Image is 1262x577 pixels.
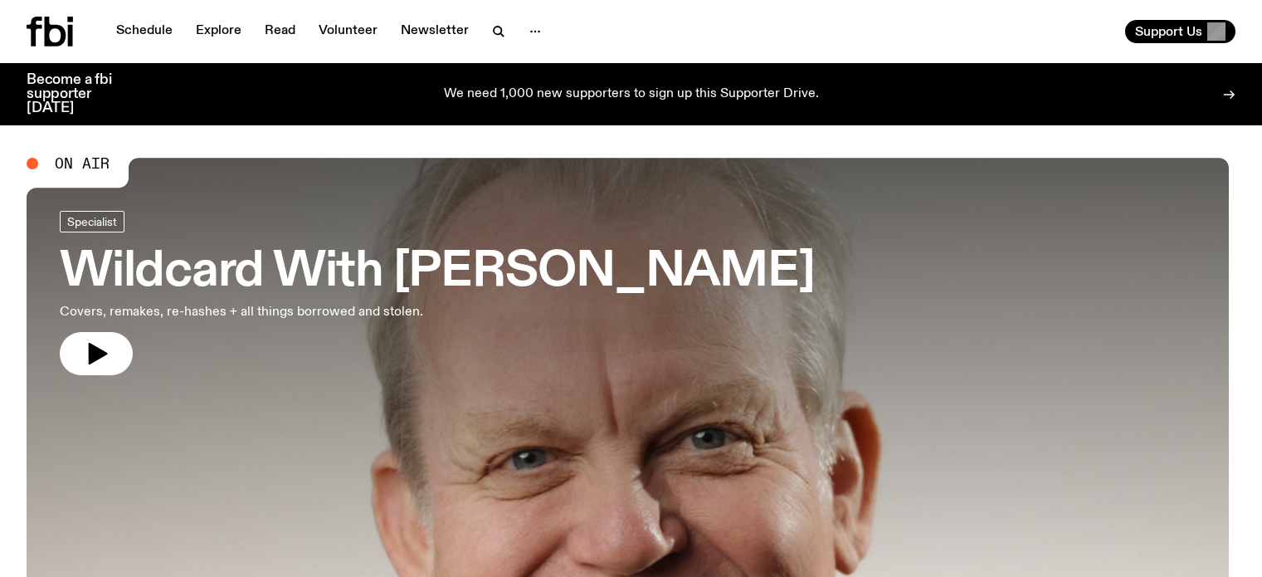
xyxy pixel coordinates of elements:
a: Specialist [60,211,124,232]
h3: Become a fbi supporter [DATE] [27,73,133,115]
a: Wildcard With [PERSON_NAME]Covers, remakes, re-hashes + all things borrowed and stolen. [60,211,815,375]
span: Support Us [1135,24,1202,39]
p: We need 1,000 new supporters to sign up this Supporter Drive. [444,87,819,102]
span: On Air [55,156,110,171]
a: Newsletter [391,20,479,43]
a: Read [255,20,305,43]
p: Covers, remakes, re-hashes + all things borrowed and stolen. [60,302,485,322]
h3: Wildcard With [PERSON_NAME] [60,249,815,296]
a: Schedule [106,20,183,43]
button: Support Us [1125,20,1235,43]
span: Specialist [67,215,117,227]
a: Explore [186,20,251,43]
a: Volunteer [309,20,387,43]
